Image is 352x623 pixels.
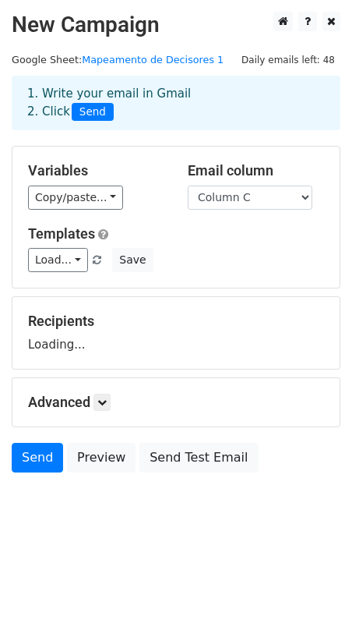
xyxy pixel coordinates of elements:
[12,443,63,473] a: Send
[28,186,123,210] a: Copy/paste...
[67,443,136,473] a: Preview
[139,443,258,473] a: Send Test Email
[28,248,88,272] a: Load...
[12,54,224,65] small: Google Sheet:
[188,162,324,179] h5: Email column
[72,103,114,122] span: Send
[28,313,324,353] div: Loading...
[28,394,324,411] h5: Advanced
[28,225,95,242] a: Templates
[28,162,164,179] h5: Variables
[236,54,340,65] a: Daily emails left: 48
[28,313,324,330] h5: Recipients
[236,51,340,69] span: Daily emails left: 48
[112,248,153,272] button: Save
[12,12,340,38] h2: New Campaign
[82,54,224,65] a: Mapeamento de Decisores 1
[16,85,336,121] div: 1. Write your email in Gmail 2. Click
